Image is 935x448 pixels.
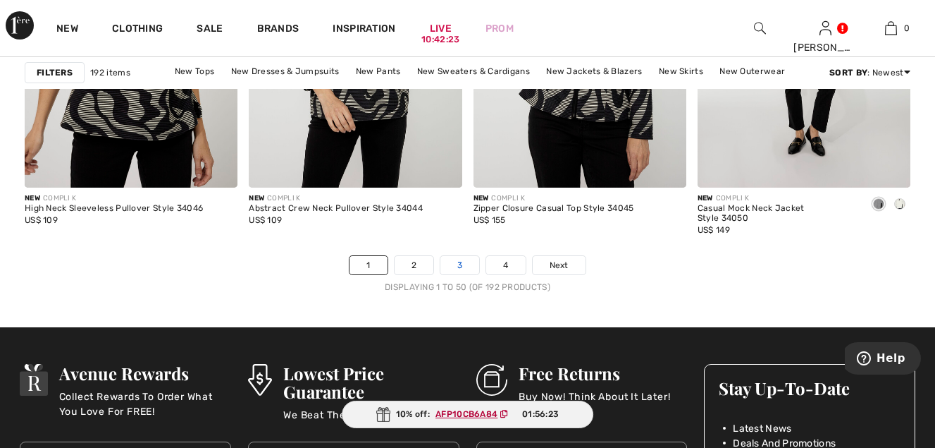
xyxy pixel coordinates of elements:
[819,20,831,37] img: My Info
[698,193,857,204] div: COMPLI K
[25,194,40,202] span: New
[652,62,710,80] a: New Skirts
[342,401,594,428] div: 10% off:
[248,364,272,396] img: Lowest Price Guarantee
[376,407,390,422] img: Gift.svg
[550,259,569,272] span: Next
[733,421,791,436] span: Latest News
[485,21,514,36] a: Prom
[20,364,48,396] img: Avenue Rewards
[25,204,203,214] div: High Neck Sleeveless Pullover Style 34046
[473,194,489,202] span: New
[249,204,423,214] div: Abstract Crew Neck Pullover Style 34044
[283,408,459,436] p: We Beat The Price By 10%!
[6,11,34,40] img: 1ère Avenue
[868,193,889,217] div: Grey
[25,193,203,204] div: COMPLI K
[440,256,479,274] a: 3
[395,256,433,274] a: 2
[56,23,78,37] a: New
[519,364,670,382] h3: Free Returns
[519,389,670,418] p: Buy Now! Think About It Later!
[793,40,857,55] div: [PERSON_NAME]
[257,23,299,37] a: Brands
[168,62,221,80] a: New Tops
[845,342,921,377] iframe: Opens a widget where you can find more information
[719,379,900,397] h3: Stay Up-To-Date
[349,62,408,80] a: New Pants
[829,68,867,78] strong: Sort By
[712,62,792,80] a: New Outerwear
[904,22,910,35] span: 0
[421,33,459,47] div: 10:42:23
[486,256,525,274] a: 4
[249,194,264,202] span: New
[25,255,910,293] nav: Page navigation
[249,193,423,204] div: COMPLI K
[283,364,459,401] h3: Lowest Price Guarantee
[476,364,508,396] img: Free Returns
[473,193,634,204] div: COMPLI K
[698,225,730,235] span: US$ 149
[224,62,347,80] a: New Dresses & Jumpsuits
[197,23,223,37] a: Sale
[889,193,910,217] div: Ivory
[698,194,713,202] span: New
[819,21,831,35] a: Sign In
[435,409,497,419] ins: AFP10CB6A84
[410,62,537,80] a: New Sweaters & Cardigans
[90,66,130,79] span: 192 items
[59,389,231,418] p: Collect Rewards To Order What You Love For FREE!
[533,256,586,274] a: Next
[473,204,634,214] div: Zipper Closure Casual Top Style 34045
[473,215,506,225] span: US$ 155
[885,20,897,37] img: My Bag
[249,215,282,225] span: US$ 109
[430,21,452,36] a: Live10:42:23
[37,66,73,79] strong: Filters
[859,20,923,37] a: 0
[59,364,231,382] h3: Avenue Rewards
[349,256,387,274] a: 1
[539,62,649,80] a: New Jackets & Blazers
[754,20,766,37] img: search the website
[829,66,910,79] div: : Newest
[522,408,559,420] span: 01:56:23
[698,204,857,224] div: Casual Mock Neck Jacket Style 34050
[25,215,58,225] span: US$ 109
[112,23,163,37] a: Clothing
[333,23,395,37] span: Inspiration
[25,281,910,293] div: Displaying 1 to 50 (of 192 products)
